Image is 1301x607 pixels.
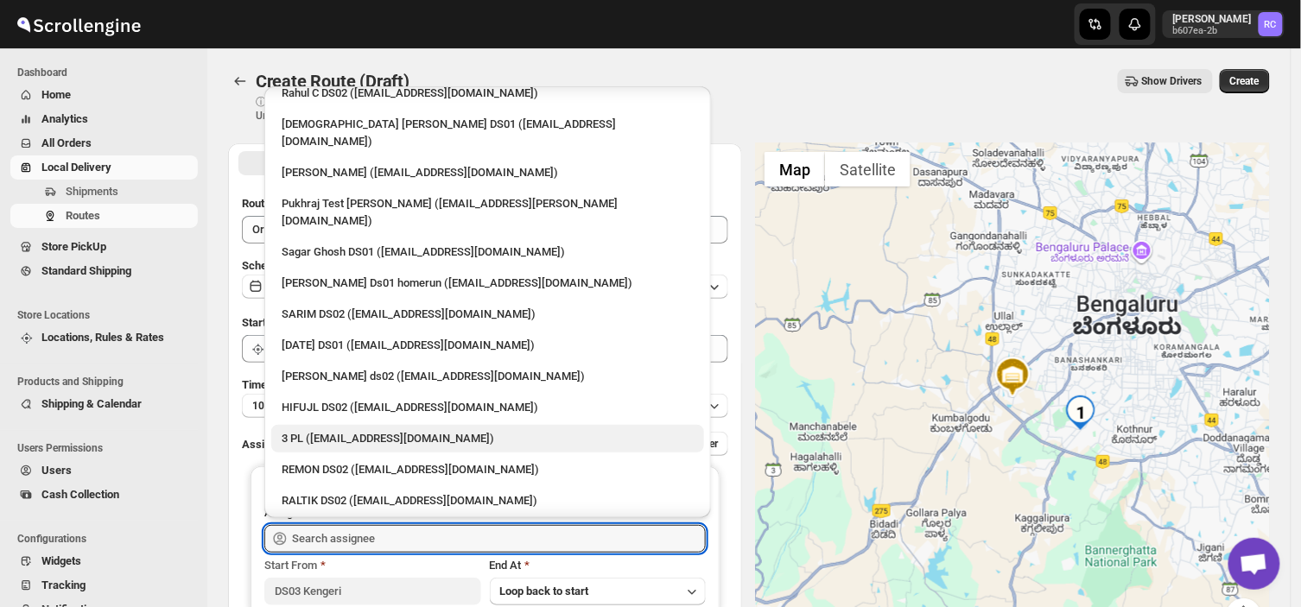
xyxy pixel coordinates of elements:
div: Rahul C DS02 ([EMAIL_ADDRESS][DOMAIN_NAME]) [282,85,694,102]
button: Widgets [10,549,198,573]
button: Users [10,458,198,483]
span: Route Name [242,197,302,210]
button: Analytics [10,107,198,131]
span: Store PickUp [41,240,106,253]
span: Loop back to start [500,585,589,598]
button: Show satellite imagery [825,152,911,187]
span: Shipments [66,185,118,198]
button: All Route Options [238,151,484,175]
span: Show Drivers [1142,74,1203,88]
li: RALTIK DS02 (cecih54531@btcours.com) [264,484,711,515]
span: Standard Shipping [41,264,131,277]
p: [PERSON_NAME] [1173,12,1252,26]
span: 10 minutes [252,399,304,413]
div: [PERSON_NAME] ds02 ([EMAIL_ADDRESS][DOMAIN_NAME]) [282,368,694,385]
div: 1 [1063,395,1098,430]
span: Local Delivery [41,161,111,174]
button: Loop back to start [490,578,706,605]
div: [DATE] DS01 ([EMAIL_ADDRESS][DOMAIN_NAME]) [282,337,694,354]
li: Sangam DS01 (relov34542@lassora.com) [264,515,711,546]
span: Start Location (Warehouse) [242,316,378,329]
span: Configurations [17,532,199,546]
div: SARIM DS02 ([EMAIL_ADDRESS][DOMAIN_NAME]) [282,306,694,323]
button: Routes [228,69,252,93]
button: Tracking [10,573,198,598]
div: Pukhraj Test [PERSON_NAME] ([EMAIL_ADDRESS][PERSON_NAME][DOMAIN_NAME]) [282,195,694,230]
span: Locations, Rules & Rates [41,331,164,344]
li: Sagar Ghosh DS01 (loneyoj483@downlor.com) [264,235,711,266]
a: Open chat [1228,538,1280,590]
div: 3 PL ([EMAIL_ADDRESS][DOMAIN_NAME]) [282,430,694,447]
div: Sagar Ghosh DS01 ([EMAIL_ADDRESS][DOMAIN_NAME]) [282,243,694,261]
img: ScrollEngine [14,3,143,46]
button: Shipping & Calendar [10,392,198,416]
li: Pukhraj Test Grewal (lesogip197@pariag.com) [264,187,711,235]
span: Rahul Chopra [1259,12,1283,36]
button: Cash Collection [10,483,198,507]
li: 3 PL (hello@home-run.co) [264,421,711,452]
span: Shipping & Calendar [41,397,142,410]
li: Vikas Rathod (lolegiy458@nalwan.com) [264,155,711,187]
span: Widgets [41,554,81,567]
button: User menu [1163,10,1285,38]
span: Users Permissions [17,441,199,455]
li: REMON DS02 (kesame7468@btcours.com) [264,452,711,484]
span: Scheduled for [242,259,311,272]
li: HIFUJL DS02 (cepali9173@intady.com) [264,390,711,421]
text: RC [1265,19,1277,30]
span: Tracking [41,579,86,591]
span: Time Per Stop [242,378,312,391]
div: [PERSON_NAME] Ds01 homerun ([EMAIL_ADDRESS][DOMAIN_NAME]) [282,275,694,292]
li: Islam Laskar DS01 (vixib74172@ikowat.com) [264,107,711,155]
p: b607ea-2b [1173,26,1252,36]
span: Routes [66,209,100,222]
button: Show street map [765,152,825,187]
span: Cash Collection [41,488,119,501]
span: All Orders [41,136,92,149]
span: Products and Shipping [17,375,199,389]
li: Sourav Ds01 homerun (bamij29633@eluxeer.com) [264,266,711,297]
button: Routes [10,204,198,228]
span: Users [41,464,72,477]
button: 10 minutes [242,394,728,418]
li: Rashidul ds02 (vaseno4694@minduls.com) [264,359,711,390]
li: Rahul C DS02 (rahul.chopra@home-run.co) [264,76,711,107]
div: End At [490,557,706,574]
button: Show Drivers [1118,69,1213,93]
span: Analytics [41,112,88,125]
button: [DATE]|[DATE] [242,275,728,299]
span: Home [41,88,71,101]
div: RALTIK DS02 ([EMAIL_ADDRESS][DOMAIN_NAME]) [282,492,694,509]
button: Locations, Rules & Rates [10,326,198,350]
button: Create [1220,69,1270,93]
span: Create [1230,74,1260,88]
p: ⓘ Shipments can also be added from Shipments menu Unrouted tab [256,95,528,123]
li: Raja DS01 (gasecig398@owlny.com) [264,328,711,359]
span: Assign to [242,438,289,451]
span: Create Route (Draft) [256,71,409,92]
div: REMON DS02 ([EMAIL_ADDRESS][DOMAIN_NAME]) [282,461,694,478]
div: [PERSON_NAME] ([EMAIL_ADDRESS][DOMAIN_NAME]) [282,164,694,181]
input: Search assignee [292,525,706,553]
button: All Orders [10,131,198,155]
li: SARIM DS02 (xititor414@owlny.com) [264,297,711,328]
div: HIFUJL DS02 ([EMAIL_ADDRESS][DOMAIN_NAME]) [282,399,694,416]
span: Store Locations [17,308,199,322]
div: [DEMOGRAPHIC_DATA] [PERSON_NAME] DS01 ([EMAIL_ADDRESS][DOMAIN_NAME]) [282,116,694,150]
span: Start From [264,559,317,572]
input: Eg: Bengaluru Route [242,216,728,243]
button: Home [10,83,198,107]
span: Dashboard [17,66,199,79]
button: Shipments [10,180,198,204]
